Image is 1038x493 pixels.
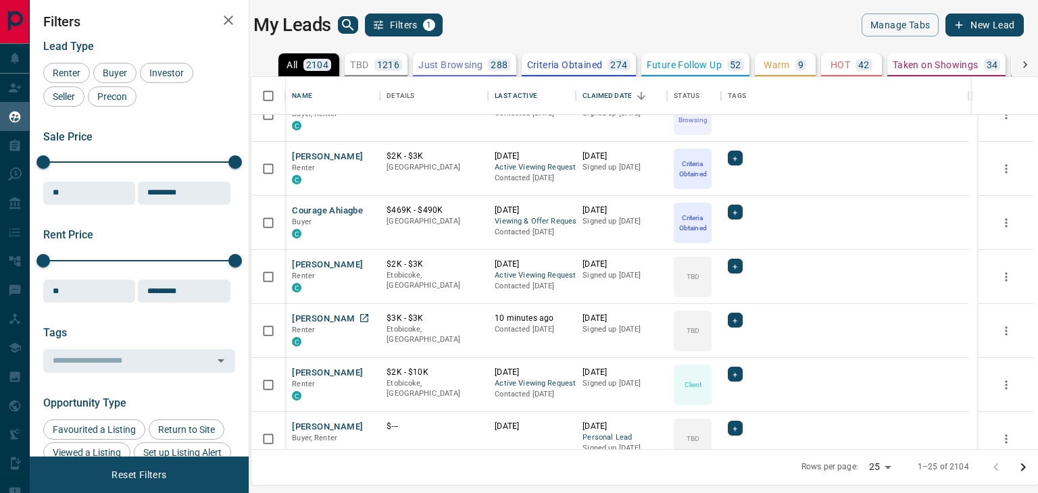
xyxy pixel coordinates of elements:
[387,313,481,324] p: $3K - $3K
[93,91,132,102] span: Precon
[292,259,363,271] button: [PERSON_NAME]
[292,151,363,163] button: [PERSON_NAME]
[387,162,481,173] p: [GEOGRAPHIC_DATA]
[495,205,569,216] p: [DATE]
[387,270,481,291] p: Etobicoke, [GEOGRAPHIC_DATA]
[292,229,301,238] div: condos.ca
[495,389,569,400] p: Contacted [DATE]
[987,60,998,70] p: 34
[527,60,603,70] p: Criteria Obtained
[93,63,137,83] div: Buyer
[583,443,660,454] p: Signed up [DATE]
[292,121,301,130] div: condos.ca
[583,216,660,227] p: Signed up [DATE]
[212,351,230,370] button: Open
[306,60,329,70] p: 2104
[418,60,483,70] p: Just Browsing
[387,151,481,162] p: $2K - $3K
[253,14,331,36] h1: My Leads
[387,367,481,378] p: $2K - $10K
[858,60,870,70] p: 42
[292,77,312,115] div: Name
[387,324,481,345] p: Etobicoke, [GEOGRAPHIC_DATA]
[43,130,93,143] span: Sale Price
[583,151,660,162] p: [DATE]
[134,442,231,463] div: Set up Listing Alert
[728,205,742,219] div: +
[996,375,1016,395] button: more
[733,151,737,165] span: +
[685,380,702,390] p: Client
[733,259,737,273] span: +
[350,60,368,70] p: TBD
[48,447,126,458] span: Viewed a Listing
[721,77,968,115] div: Tags
[583,162,660,173] p: Signed up [DATE]
[98,68,132,78] span: Buyer
[43,40,94,53] span: Lead Type
[43,228,93,241] span: Rent Price
[495,77,537,115] div: Last Active
[292,283,301,292] div: condos.ca
[103,463,175,486] button: Reset Filters
[495,259,569,270] p: [DATE]
[387,378,481,399] p: Etobicoke, [GEOGRAPHIC_DATA]
[48,424,141,435] span: Favourited a Listing
[292,380,315,388] span: Renter
[583,421,660,432] p: [DATE]
[43,442,130,463] div: Viewed a Listing
[292,434,337,442] span: Buyer, Renter
[495,378,569,390] span: Active Viewing Request
[495,313,569,324] p: 10 minutes ago
[675,213,710,233] p: Criteria Obtained
[43,63,90,83] div: Renter
[583,77,632,115] div: Claimed Date
[583,259,660,270] p: [DATE]
[495,270,569,282] span: Active Viewing Request
[380,77,488,115] div: Details
[996,105,1016,125] button: more
[43,14,235,30] h2: Filters
[1010,454,1037,481] button: Go to next page
[728,77,746,115] div: Tags
[153,424,220,435] span: Return to Site
[387,205,481,216] p: $469K - $490K
[292,217,312,226] span: Buyer
[674,77,699,115] div: Status
[583,367,660,378] p: [DATE]
[43,86,84,107] div: Seller
[495,162,569,174] span: Active Viewing Request
[355,309,373,327] a: Open in New Tab
[583,270,660,281] p: Signed up [DATE]
[495,173,569,184] p: Contacted [DATE]
[292,271,315,280] span: Renter
[733,205,737,219] span: +
[632,86,651,105] button: Sort
[996,267,1016,287] button: more
[996,159,1016,179] button: more
[996,321,1016,341] button: more
[495,421,569,432] p: [DATE]
[583,378,660,389] p: Signed up [DATE]
[687,326,699,336] p: TBD
[733,421,737,435] span: +
[996,429,1016,449] button: more
[424,20,434,30] span: 1
[864,457,896,477] div: 25
[149,419,224,440] div: Return to Site
[728,421,742,436] div: +
[387,259,481,270] p: $2K - $3K
[675,159,710,179] p: Criteria Obtained
[387,421,481,432] p: $---
[292,313,363,326] button: [PERSON_NAME]
[495,227,569,238] p: Contacted [DATE]
[43,396,126,409] span: Opportunity Type
[583,313,660,324] p: [DATE]
[285,77,380,115] div: Name
[801,461,858,473] p: Rows per page:
[292,421,363,434] button: [PERSON_NAME]
[764,60,790,70] p: Warm
[488,77,576,115] div: Last Active
[292,391,301,400] div: condos.ca
[292,326,315,334] span: Renter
